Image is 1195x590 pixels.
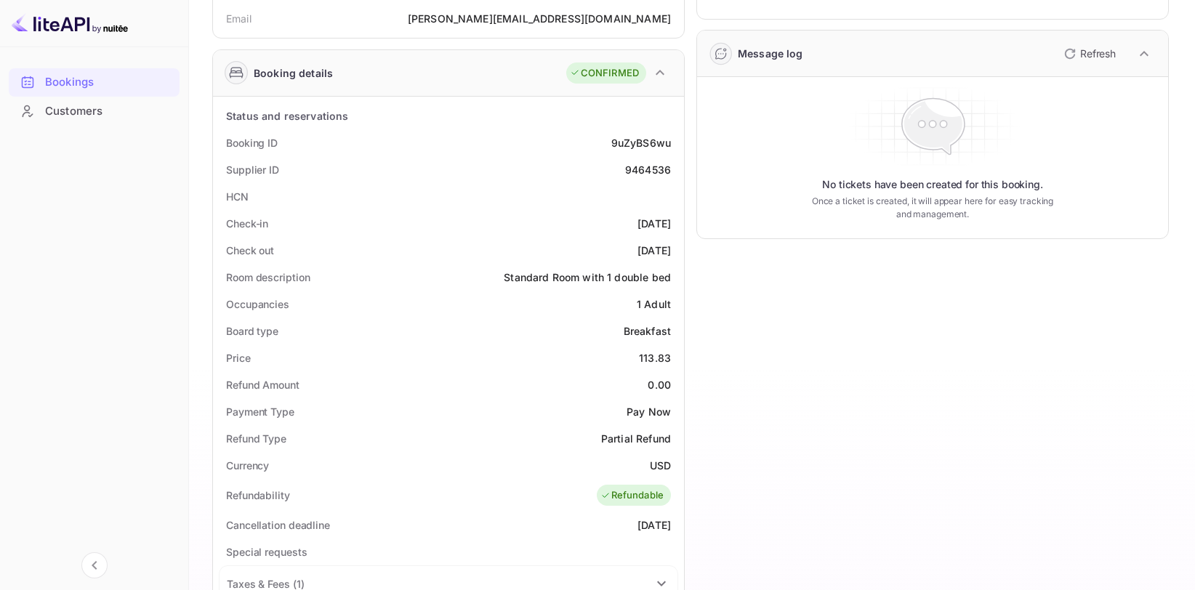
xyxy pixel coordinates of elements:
[637,216,671,231] div: [DATE]
[627,404,671,419] div: Pay Now
[504,270,671,285] div: Standard Room with 1 double bed
[254,65,333,81] div: Booking details
[9,68,180,95] a: Bookings
[226,431,286,446] div: Refund Type
[226,377,299,392] div: Refund Amount
[226,135,278,150] div: Booking ID
[625,162,671,177] div: 9464536
[639,350,671,365] div: 113.83
[226,189,249,204] div: HCN
[806,195,1059,221] p: Once a ticket is created, it will appear here for easy tracking and management.
[600,488,664,503] div: Refundable
[45,103,172,120] div: Customers
[226,270,310,285] div: Room description
[226,488,290,503] div: Refundability
[9,97,180,126] div: Customers
[650,458,671,473] div: USD
[226,162,279,177] div: Supplier ID
[611,135,671,150] div: 9uZyBS6wu
[1055,42,1122,65] button: Refresh
[226,243,274,258] div: Check out
[408,11,671,26] div: [PERSON_NAME][EMAIL_ADDRESS][DOMAIN_NAME]
[9,97,180,124] a: Customers
[624,323,671,339] div: Breakfast
[226,517,330,533] div: Cancellation deadline
[12,12,128,35] img: LiteAPI logo
[81,552,108,578] button: Collapse navigation
[637,243,671,258] div: [DATE]
[45,74,172,91] div: Bookings
[9,68,180,97] div: Bookings
[738,46,803,61] div: Message log
[226,108,348,124] div: Status and reservations
[601,431,671,446] div: Partial Refund
[822,177,1043,192] p: No tickets have been created for this booking.
[1080,46,1116,61] p: Refresh
[226,544,307,559] div: Special requests
[226,296,289,312] div: Occupancies
[637,517,671,533] div: [DATE]
[226,350,251,365] div: Price
[648,377,671,392] div: 0.00
[570,66,639,81] div: CONFIRMED
[226,458,269,473] div: Currency
[226,216,268,231] div: Check-in
[226,404,294,419] div: Payment Type
[226,323,278,339] div: Board type
[637,296,671,312] div: 1 Adult
[226,11,252,26] div: Email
